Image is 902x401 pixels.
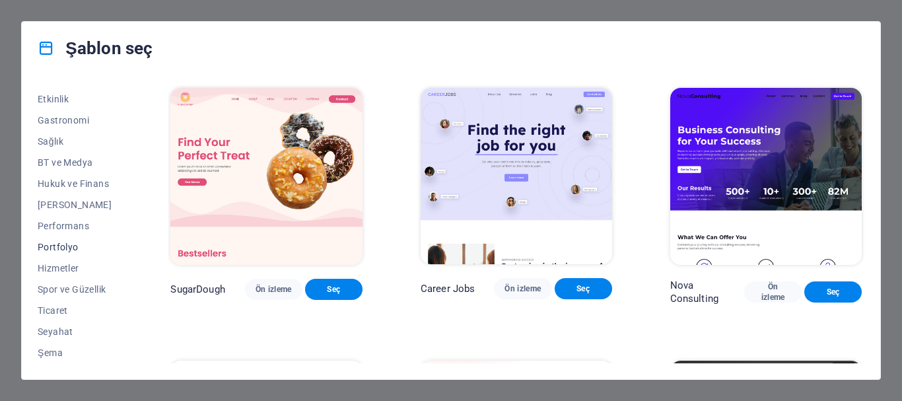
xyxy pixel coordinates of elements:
[38,89,112,110] button: Etkinlik
[38,194,112,215] button: [PERSON_NAME]
[38,279,112,300] button: Spor ve Güzellik
[38,173,112,194] button: Hukuk ve Finans
[38,237,112,258] button: Portfolyo
[38,131,112,152] button: Sağlık
[804,281,862,303] button: Seç
[565,283,602,294] span: Seç
[316,284,352,295] span: Seç
[38,215,112,237] button: Performans
[38,305,112,316] span: Ticaret
[744,281,802,303] button: Ön izleme
[256,284,292,295] span: Ön izleme
[38,200,112,210] span: [PERSON_NAME]
[38,242,112,252] span: Portfolyo
[305,279,363,300] button: Seç
[38,136,112,147] span: Sağlık
[421,282,475,295] p: Career Jobs
[38,115,112,126] span: Gastronomi
[38,300,112,321] button: Ticaret
[38,221,112,231] span: Performans
[38,284,112,295] span: Spor ve Güzellik
[245,279,302,300] button: Ön izleme
[421,88,612,264] img: Career Jobs
[38,94,112,104] span: Etkinlik
[38,110,112,131] button: Gastronomi
[38,258,112,279] button: Hizmetler
[670,279,745,305] p: Nova Consulting
[38,342,112,363] button: Şema
[504,283,541,294] span: Ön izleme
[38,321,112,342] button: Seyahat
[38,263,112,273] span: Hizmetler
[170,283,225,296] p: SugarDough
[494,278,551,299] button: Ön izleme
[38,38,153,59] h4: Şablon seç
[170,88,362,265] img: SugarDough
[38,152,112,173] button: BT ve Medya
[38,326,112,337] span: Seyahat
[38,157,112,168] span: BT ve Medya
[755,281,791,303] span: Ön izleme
[815,287,851,297] span: Seç
[38,178,112,189] span: Hukuk ve Finans
[38,347,112,358] span: Şema
[555,278,612,299] button: Seç
[670,88,862,265] img: Nova Consulting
